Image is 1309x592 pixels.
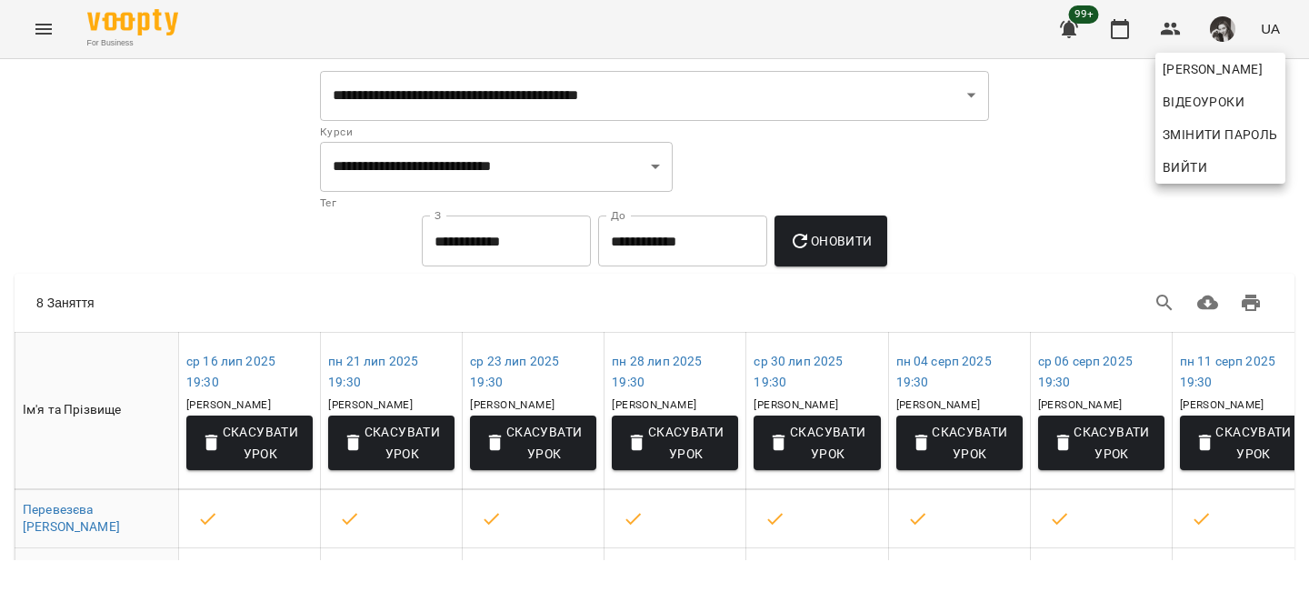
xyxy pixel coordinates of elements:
button: Вийти [1155,151,1285,184]
span: [PERSON_NAME] [1163,58,1278,80]
a: [PERSON_NAME] [1155,53,1285,85]
a: Відеоуроки [1155,85,1252,118]
span: Змінити пароль [1163,124,1278,145]
a: Змінити пароль [1155,118,1285,151]
span: Вийти [1163,156,1207,178]
span: Відеоуроки [1163,91,1244,113]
